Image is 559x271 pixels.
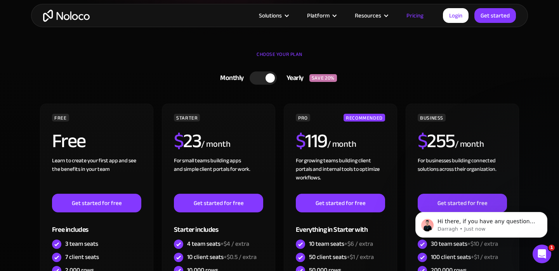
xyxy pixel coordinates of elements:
div: FREE [52,114,69,122]
div: SAVE 20% [309,74,337,82]
div: Solutions [259,10,282,21]
span: 1 [549,245,555,251]
div: CHOOSE YOUR PLAN [39,49,520,68]
h2: 119 [296,131,327,151]
h2: 255 [418,131,455,151]
div: Free includes [52,212,141,238]
h2: 23 [174,131,201,151]
div: 4 team seats [187,240,249,248]
div: STARTER [174,114,200,122]
a: Pricing [397,10,433,21]
a: Get started for free [174,194,263,212]
a: Get started for free [296,194,385,212]
div: / month [201,138,230,151]
iframe: Intercom live chat [533,245,551,263]
span: $ [174,123,184,159]
div: Platform [297,10,345,21]
div: 10 team seats [309,240,373,248]
div: Platform [307,10,330,21]
a: Login [443,8,469,23]
div: 3 team seats [65,240,98,248]
div: Solutions [249,10,297,21]
div: 7 client seats [65,253,99,261]
a: Get started for free [418,194,507,212]
div: For small teams building apps and simple client portals for work. ‍ [174,156,263,194]
div: BUSINESS [418,114,446,122]
div: For businesses building connected solutions across their organization. ‍ [418,156,507,194]
a: home [43,10,90,22]
div: 10 client seats [187,253,257,261]
div: For growing teams building client portals and internal tools to optimize workflows. [296,156,385,194]
div: Monthly [210,72,250,84]
div: 50 client seats [309,253,374,261]
a: Get started [474,8,516,23]
a: Get started for free [52,194,141,212]
span: +$4 / extra [220,238,249,250]
div: / month [455,138,484,151]
h2: Free [52,131,86,151]
div: Everything in Starter with [296,212,385,238]
div: PRO [296,114,310,122]
span: $ [296,123,306,159]
iframe: Intercom notifications message [404,196,559,250]
span: $ [418,123,427,159]
span: +$6 / extra [344,238,373,250]
div: Yearly [277,72,309,84]
div: Starter includes [174,212,263,238]
span: +$0.5 / extra [224,251,257,263]
div: Resources [345,10,397,21]
span: +$1 / extra [471,251,498,263]
div: / month [327,138,356,151]
div: RECOMMENDED [344,114,385,122]
div: Resources [355,10,381,21]
div: 100 client seats [431,253,498,261]
div: Learn to create your first app and see the benefits in your team ‍ [52,156,141,194]
span: +$1 / extra [347,251,374,263]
